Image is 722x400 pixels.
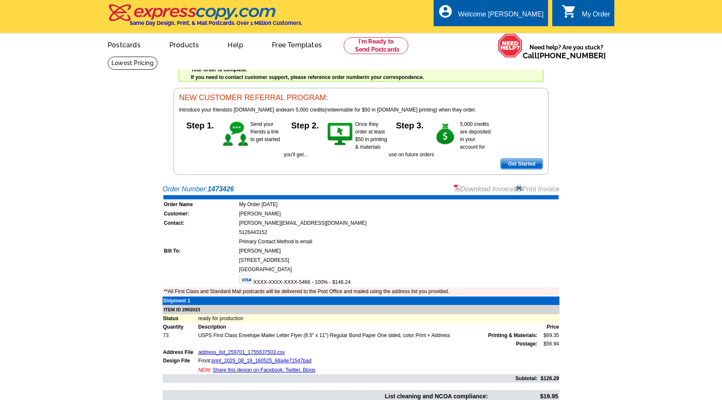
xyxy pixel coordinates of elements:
td: $69.35 [538,331,559,340]
td: ready for production [198,314,559,323]
td: Address File [163,348,198,356]
img: small-print-icon.gif [516,185,522,191]
td: My Order [DATE] [239,200,559,209]
a: Print Invoice [516,185,559,193]
strong: Your order is complete. [191,67,247,73]
img: visa.gif [239,275,253,284]
h5: Step 2. [284,120,326,129]
img: step-2.gif [326,120,355,148]
a: Products [156,34,213,54]
strong: Postage: [516,341,537,347]
span: Send your friends a link to get started [250,121,280,142]
td: Description [198,323,537,331]
a: shopping_cart My Order [562,9,610,20]
td: Subtotal: [163,374,538,383]
td: Order Name [163,200,238,209]
h5: Step 1. [179,120,221,129]
a: print_2025_08_19_160525_68a4e71547bad [212,358,312,364]
a: Free Templates [258,34,335,54]
p: to [DOMAIN_NAME] and (redeemable for $50 in [DOMAIN_NAME] printing) when they order. [179,106,543,114]
img: u [158,82,167,83]
span: earn 5,000 credits [284,107,325,113]
td: XXXX-XXXX-XXXX-5466 - 100% - $146.24 [239,275,559,286]
td: $56.94 [538,340,559,348]
strong: 1473426 [208,185,234,193]
a: Same Day Design, Print, & Mail Postcards. Over 1 Million Customers. [108,10,302,26]
td: Price [538,323,559,331]
td: Quantity [163,323,198,331]
td: Contact: [163,219,238,227]
img: help [498,33,523,58]
td: Status [163,314,198,323]
td: [PERSON_NAME][EMAIL_ADDRESS][DOMAIN_NAME] [239,219,559,227]
td: ITEM ID 2992023 [163,305,559,315]
td: [PERSON_NAME] [239,210,559,218]
a: Help [214,34,257,54]
td: Shipment 1 [163,297,198,305]
td: Design File [163,356,198,365]
img: small-pdf-icon.gif [454,185,461,191]
h5: Step 3. [389,120,431,129]
i: account_circle [438,4,453,19]
td: Customer: [163,210,238,218]
td: Primary Contact Method is email [239,237,559,246]
a: [PHONE_NUMBER] [537,51,606,60]
td: [STREET_ADDRESS] [239,256,559,264]
span: Introduce your friends [179,107,228,113]
span: Need help? Are you stuck? [523,43,610,60]
a: Postcards [94,34,154,54]
h3: NEW CUSTOMER REFERRAL PROGRAM: [179,93,543,103]
span: Printing & Materials: [488,332,537,339]
td: $126.29 [538,374,559,383]
div: | [454,184,560,194]
div: Order Number: [163,184,559,194]
td: 5126443152 [239,228,559,237]
h4: Same Day Design, Print, & Mail Postcards. Over 1 Million Customers. [130,20,302,26]
span: Once they order at least $50 in printing & materials you'll get... [284,121,387,158]
span: 5,000 credits are deposited in your account for use on future orders [389,121,491,158]
span: NEW: [198,367,211,373]
td: Bill To: [163,247,238,255]
img: step-3.gif [431,120,460,148]
i: shopping_cart [562,4,577,19]
div: My Order [582,11,610,22]
a: Share this design on Facebook, Twitter, Blogs [213,367,315,373]
div: Welcome [PERSON_NAME] [458,11,543,22]
a: address_list_259701_1755637503.csv [198,349,285,355]
img: step-1.gif [221,120,250,148]
td: Front: [198,356,537,365]
span: Get Started [501,159,543,169]
a: Download Invoice [454,185,514,193]
td: [PERSON_NAME] [239,247,559,255]
td: [GEOGRAPHIC_DATA] [239,265,559,274]
td: 73 [163,331,198,340]
span: Call [523,51,606,60]
a: Get Started [500,158,543,169]
td: USPS First Class Envelope Mailer Letter Flyer (8.5" x 11") Regular Bond Paper One sided, color Pr... [198,331,537,340]
td: **All First Class and Standard Mail postcards will be delivered to the Post Office and mailed usi... [163,287,559,296]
